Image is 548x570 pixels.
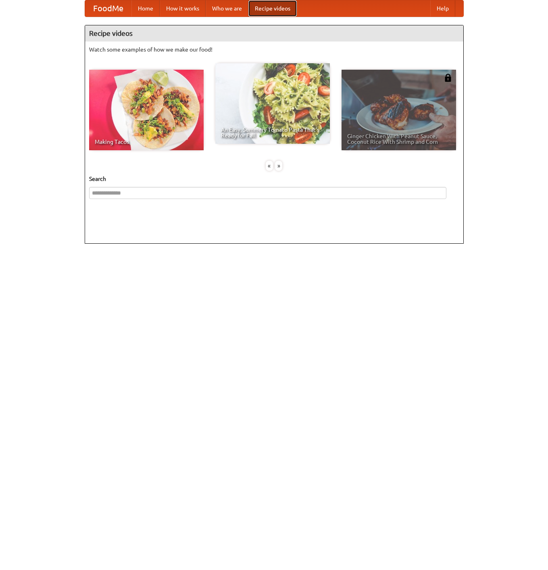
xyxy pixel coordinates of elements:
span: Making Tacos [95,139,198,145]
a: An Easy, Summery Tomato Pasta That's Ready for Fall [215,63,330,144]
div: « [266,161,273,171]
h4: Recipe videos [85,25,463,41]
a: Recipe videos [248,0,297,17]
a: How it works [160,0,206,17]
a: Who we are [206,0,248,17]
a: FoodMe [85,0,131,17]
a: Home [131,0,160,17]
div: » [275,161,282,171]
span: An Easy, Summery Tomato Pasta That's Ready for Fall [221,127,324,138]
a: Making Tacos [89,70,204,150]
img: 483408.png [444,74,452,82]
a: Help [430,0,455,17]
p: Watch some examples of how we make our food! [89,46,459,54]
h5: Search [89,175,459,183]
